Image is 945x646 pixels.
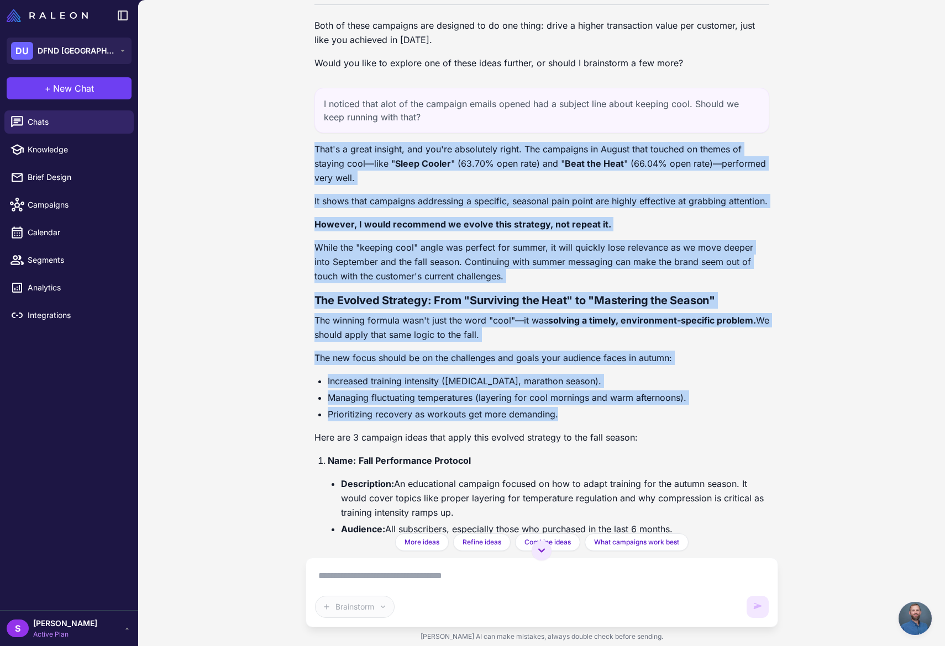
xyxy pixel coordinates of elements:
[328,374,769,388] li: Increased training intensity ([MEDICAL_DATA], marathon season).
[314,56,769,70] p: Would you like to explore one of these ideas further, or should I brainstorm a few more?
[28,116,125,128] span: Chats
[28,254,125,266] span: Segments
[585,533,689,551] button: What campaigns work best
[314,240,769,283] p: While the "keeping cool" angle was perfect for summer, it will quickly lose relevance as we move ...
[4,193,134,216] a: Campaigns
[7,9,92,22] a: Raleon Logo
[565,158,624,169] strong: Beat the Heat
[28,144,125,156] span: Knowledge
[28,309,125,321] span: Integrations
[315,596,395,618] button: Brainstorm
[28,226,125,239] span: Calendar
[328,390,769,405] li: Managing fluctuating temperatures (layering for cool mornings and warm afternoons).
[7,38,132,64] button: DUDFND [GEOGRAPHIC_DATA]
[515,533,580,551] button: Combine ideas
[314,430,769,444] p: Here are 3 campaign ideas that apply this evolved strategy to the fall season:
[395,158,451,169] strong: Sleep Cooler
[4,166,134,189] a: Brief Design
[341,476,769,520] li: An educational campaign focused on how to adapt training for the autumn season. It would cover to...
[328,455,356,466] strong: Name:
[28,171,125,183] span: Brief Design
[7,9,88,22] img: Raleon Logo
[28,282,125,294] span: Analytics
[306,627,778,646] div: [PERSON_NAME] AI can make mistakes, always double check before sending.
[359,455,471,466] strong: Fall Performance Protocol
[314,219,611,230] strong: However, I would recommend we evolve this strategy, not repeat it.
[11,42,33,60] div: DU
[341,478,394,489] strong: Description:
[7,77,132,99] button: +New Chat
[524,537,571,547] span: Combine ideas
[463,537,501,547] span: Refine ideas
[314,88,769,133] div: I noticed that alot of the campaign emails opened had a subject line about keeping cool. Should w...
[594,537,679,547] span: What campaigns work best
[4,110,134,134] a: Chats
[314,313,769,342] p: The winning formula wasn't just the word "cool"—it was We should apply that same logic to the fall.
[341,522,769,536] li: All subscribers, especially those who purchased in the last 6 months.
[4,248,134,272] a: Segments
[53,82,94,95] span: New Chat
[453,533,511,551] button: Refine ideas
[7,619,29,637] div: S
[4,138,134,161] a: Knowledge
[328,407,769,421] li: Prioritizing recovery as workouts get more demanding.
[4,276,134,299] a: Analytics
[314,194,769,208] p: It shows that campaigns addressing a specific, seasonal pain point are highly effective at grabbi...
[28,199,125,211] span: Campaigns
[4,221,134,244] a: Calendar
[45,82,51,95] span: +
[395,533,449,551] button: More ideas
[405,537,439,547] span: More ideas
[899,602,932,635] a: Open chat
[548,315,756,326] strong: solving a timely, environment-specific problem.
[341,523,385,534] strong: Audience:
[314,294,715,307] strong: The Evolved Strategy: From "Surviving the Heat" to "Mastering the Season"
[33,617,97,629] span: [PERSON_NAME]
[314,18,769,47] p: Both of these campaigns are designed to do one thing: drive a higher transaction value per custom...
[314,351,769,365] p: The new focus should be on the challenges and goals your audience faces in autumn:
[38,45,115,57] span: DFND [GEOGRAPHIC_DATA]
[314,142,769,185] p: That's a great insight, and you're absolutely right. The campaigns in August that touched on them...
[33,629,97,639] span: Active Plan
[4,304,134,327] a: Integrations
